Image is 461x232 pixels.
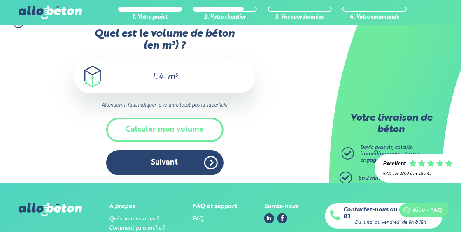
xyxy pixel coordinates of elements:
[193,203,237,210] div: FAQ et support
[193,14,257,21] div: 2. Votre chantier
[388,200,452,223] iframe: Help widget launcher
[106,150,224,175] button: Suivant
[383,161,406,167] div: Excellent
[342,14,406,21] div: 4. Votre commande
[106,118,224,142] button: Calculer mon volume
[268,14,332,21] div: 3. Vos coordonnées
[19,6,82,19] img: allobéton
[358,176,419,181] span: En 2 minutes top chrono
[360,145,420,162] span: Devis gratuit, calculé immédiatement et sans engagement
[152,72,166,82] input: 0
[74,28,255,52] label: Quel est le volume de béton (en m³) ?
[193,216,203,222] a: FAQ
[109,203,165,210] div: A propos
[344,113,438,135] p: Votre livraison de béton
[264,203,298,210] div: Suivez-nous
[343,206,438,220] a: Contactez-nous au 09 72 55 12 83
[19,203,82,216] img: allobéton
[109,225,165,231] a: Comment ça marche ?
[168,73,178,81] span: m³
[74,102,255,109] i: Attention, il faut indiquer le volume total, pas la superficie
[118,14,182,21] div: 1. Votre projet
[355,220,426,225] div: Du lundi au vendredi de 9h à 18h
[109,216,159,222] a: Qui sommes-nous ?
[383,172,453,176] div: 4.7/5 sur 2300 avis clients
